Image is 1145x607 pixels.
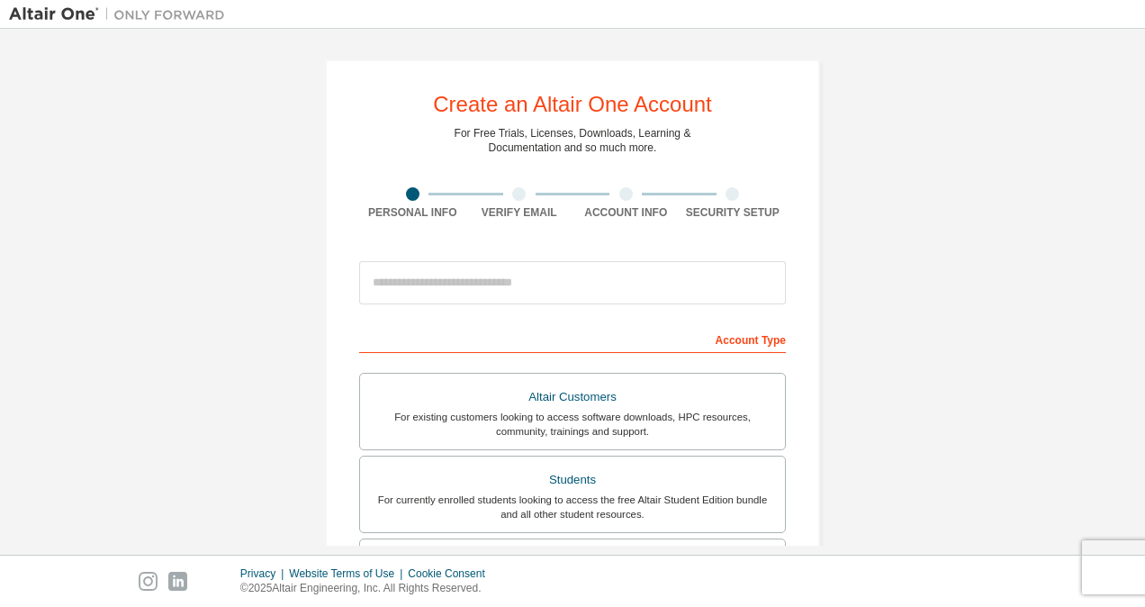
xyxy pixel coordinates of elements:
div: Account Type [359,324,786,353]
div: Create an Altair One Account [433,94,712,115]
p: © 2025 Altair Engineering, Inc. All Rights Reserved. [240,581,496,596]
div: Altair Customers [371,385,774,410]
div: For existing customers looking to access software downloads, HPC resources, community, trainings ... [371,410,774,439]
div: Website Terms of Use [289,566,408,581]
div: Security Setup [680,205,787,220]
img: Altair One [9,5,234,23]
div: Verify Email [466,205,573,220]
div: Students [371,467,774,493]
div: Personal Info [359,205,466,220]
img: linkedin.svg [168,572,187,591]
div: Privacy [240,566,289,581]
div: For currently enrolled students looking to access the free Altair Student Edition bundle and all ... [371,493,774,521]
div: Account Info [572,205,680,220]
div: Cookie Consent [408,566,495,581]
img: instagram.svg [139,572,158,591]
div: For Free Trials, Licenses, Downloads, Learning & Documentation and so much more. [455,126,691,155]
